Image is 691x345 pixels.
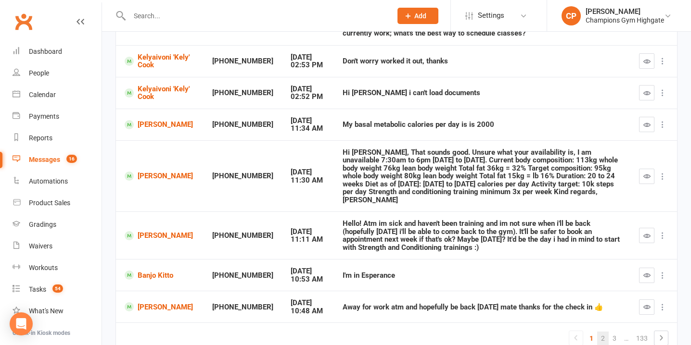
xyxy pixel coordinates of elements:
[291,53,325,62] div: [DATE]
[212,121,273,129] div: [PHONE_NUMBER]
[291,235,325,244] div: 11:11 AM
[13,41,102,62] a: Dashboard
[343,148,622,204] div: Hi [PERSON_NAME], That sounds good. Unsure what your availability is, I am unavailable 7:30am to ...
[13,106,102,127] a: Payments
[13,279,102,300] a: Tasks 54
[291,267,325,275] div: [DATE]
[29,48,62,55] div: Dashboard
[586,16,664,25] div: Champions Gym Highgate
[291,275,325,283] div: 10:53 AM
[125,53,195,69] a: Kelyaivoni 'Kely' Cook
[343,121,622,129] div: My basal metabolic calories per day is is 2000
[291,117,325,125] div: [DATE]
[609,332,620,345] a: 3
[586,332,597,345] a: 1
[343,220,622,251] div: Hello! Atm im sick and haven't been training and im not sure when i'll be back (hopefully [DATE] ...
[13,300,102,322] a: What's New
[29,199,70,207] div: Product Sales
[291,307,325,315] div: 10:48 AM
[343,6,622,37] div: Hey [PERSON_NAME], I'm not going to ghost you guys haha! I'm sincerely sorry for never getting ba...
[13,257,102,279] a: Workouts
[12,10,36,34] a: Clubworx
[291,228,325,236] div: [DATE]
[13,235,102,257] a: Waivers
[291,168,325,176] div: [DATE]
[13,214,102,235] a: Gradings
[125,85,195,101] a: Kelyaivoni 'Kely' Cook
[212,57,273,65] div: [PHONE_NUMBER]
[52,284,63,293] span: 54
[13,84,102,106] a: Calendar
[212,232,273,240] div: [PHONE_NUMBER]
[29,285,46,293] div: Tasks
[29,112,59,120] div: Payments
[343,57,622,65] div: Don't worry worked it out, thanks
[343,89,622,97] div: Hi [PERSON_NAME] i can't load documents
[343,271,622,280] div: I'm in Esperance
[29,242,52,250] div: Waivers
[29,264,58,271] div: Workouts
[125,231,195,240] a: [PERSON_NAME]
[586,7,664,16] div: [PERSON_NAME]
[291,61,325,69] div: 02:53 PM
[29,69,49,77] div: People
[397,8,438,24] button: Add
[562,6,581,25] div: CP
[125,302,195,311] a: [PERSON_NAME]
[212,172,273,180] div: [PHONE_NUMBER]
[29,221,56,228] div: Gradings
[29,307,64,315] div: What's New
[13,171,102,192] a: Automations
[125,271,195,280] a: Banjo Kitto
[632,332,652,345] a: 133
[212,271,273,280] div: [PHONE_NUMBER]
[291,124,325,133] div: 11:34 AM
[13,62,102,84] a: People
[291,176,325,185] div: 11:30 AM
[66,155,77,163] span: 16
[10,312,33,335] div: Open Intercom Messenger
[212,89,273,97] div: [PHONE_NUMBER]
[29,134,52,142] div: Reports
[620,332,632,345] a: …
[212,303,273,311] div: [PHONE_NUMBER]
[127,9,385,23] input: Search...
[478,5,504,26] span: Settings
[414,12,426,20] span: Add
[291,85,325,93] div: [DATE]
[13,149,102,171] a: Messages 16
[29,156,60,163] div: Messages
[125,172,195,181] a: [PERSON_NAME]
[29,91,56,99] div: Calendar
[291,299,325,307] div: [DATE]
[291,93,325,101] div: 02:52 PM
[125,120,195,129] a: [PERSON_NAME]
[597,332,609,345] a: 2
[13,127,102,149] a: Reports
[29,177,68,185] div: Automations
[13,192,102,214] a: Product Sales
[343,303,622,311] div: Away for work atm and hopefully be back [DATE] mate thanks for the check in 👍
